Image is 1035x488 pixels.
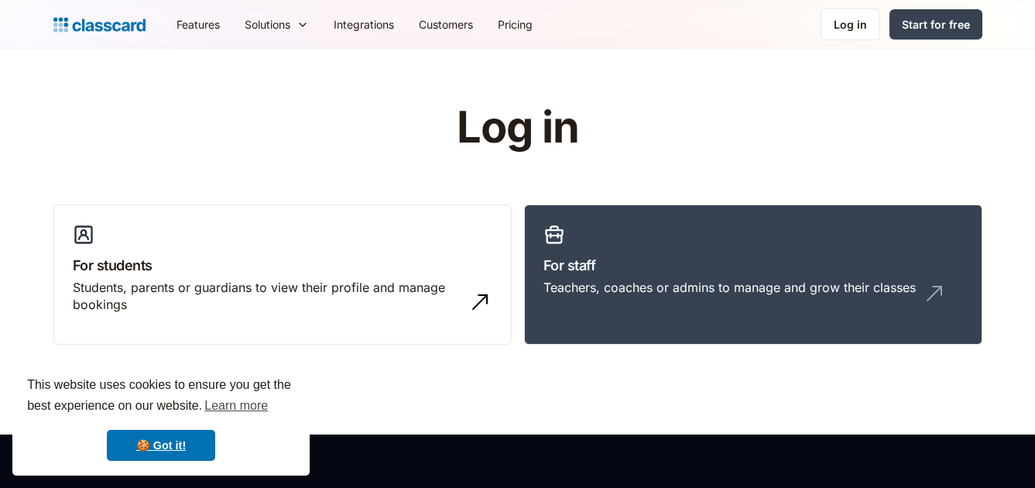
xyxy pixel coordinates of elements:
[107,430,215,461] a: dismiss cookie message
[543,255,963,276] h3: For staff
[27,376,295,418] span: This website uses cookies to ensure you get the best experience on our website.
[321,7,406,42] a: Integrations
[272,104,763,152] h1: Log in
[73,279,461,314] div: Students, parents or guardians to view their profile and manage bookings
[902,16,970,33] div: Start for free
[12,361,310,476] div: cookieconsent
[524,204,982,345] a: For staffTeachers, coaches or admins to manage and grow their classes
[834,16,867,33] div: Log in
[53,14,146,36] a: home
[485,7,545,42] a: Pricing
[821,9,880,40] a: Log in
[202,394,270,418] a: learn more about cookies
[164,7,232,42] a: Features
[245,16,290,33] div: Solutions
[53,204,512,345] a: For studentsStudents, parents or guardians to view their profile and manage bookings
[232,7,321,42] div: Solutions
[889,9,982,40] a: Start for free
[406,7,485,42] a: Customers
[73,255,492,276] h3: For students
[543,279,916,296] div: Teachers, coaches or admins to manage and grow their classes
